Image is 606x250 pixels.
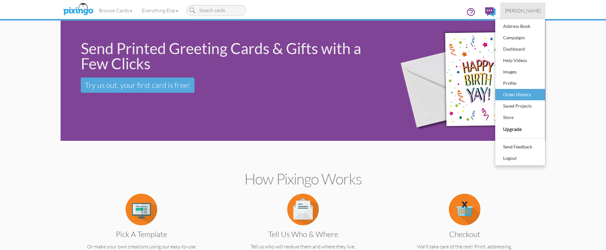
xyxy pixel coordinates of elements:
[500,3,545,19] a: [PERSON_NAME]
[502,142,539,152] div: Send Feedback
[126,194,157,225] img: item.alt
[502,153,539,163] div: Logout
[495,55,545,66] a: Help Videos
[495,112,545,123] a: Store
[81,41,379,71] div: Send Printed Greeting Cards & Gifts with a Few Clicks
[186,5,246,16] input: Search cards
[449,194,480,225] img: item.alt
[81,78,194,93] a: Try us out, your first card is free!
[94,3,137,18] a: Browse Cards
[495,141,545,153] a: Send Feedback
[502,78,539,88] div: Profile
[502,22,539,31] div: Address Book
[502,33,539,42] div: Campaigns
[502,101,539,111] div: Saved Projects
[495,153,545,164] a: Logout
[495,123,545,135] a: Upgrade
[502,67,539,77] div: Images
[505,8,541,13] span: [PERSON_NAME]
[137,3,183,18] a: Everything Else
[287,194,319,225] img: item.alt
[495,89,545,100] a: Order History
[502,44,539,54] div: Dashboard
[502,90,539,99] div: Order History
[401,230,528,238] h3: Checkout
[72,171,534,187] h2: How Pixingo works
[485,7,496,17] img: comments.svg
[495,78,545,89] a: Profile
[502,56,539,65] div: Help Videos
[495,43,545,55] a: Dashboard
[495,21,545,32] a: Address Book
[502,124,539,134] div: Upgrade
[239,230,367,238] h3: Tell us Who & Where
[62,2,95,17] img: pixingo logo
[85,80,190,90] span: Try us out, your first card is free!
[502,113,539,122] div: Store
[495,32,545,43] a: Campaigns
[389,12,541,150] img: 942c5090-71ba-4bfc-9a92-ca782dcda692.png
[78,230,205,238] h3: Pick a Template
[495,66,545,78] a: Images
[495,100,545,112] a: Saved Projects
